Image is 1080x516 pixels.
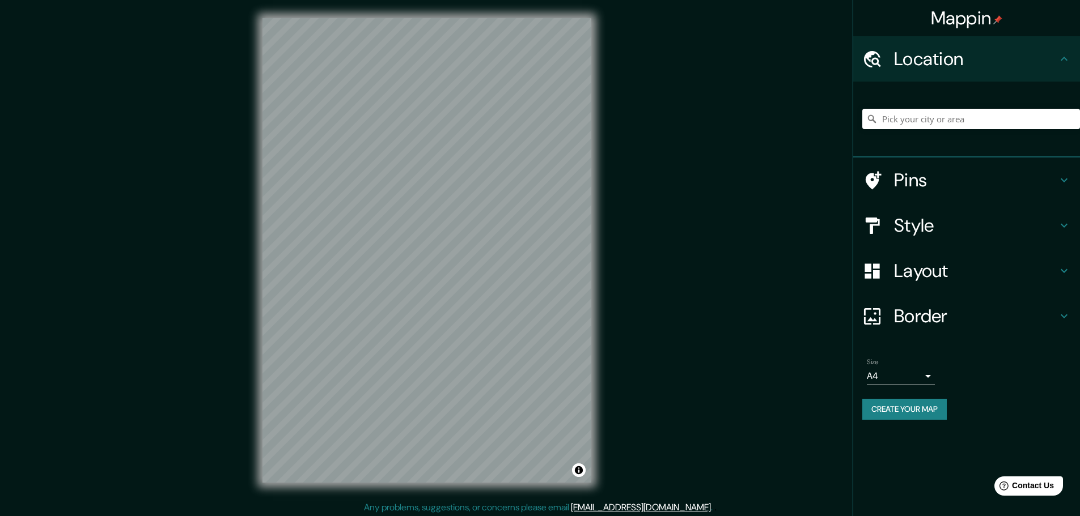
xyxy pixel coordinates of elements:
[894,169,1057,191] h4: Pins
[867,367,935,385] div: A4
[894,48,1057,70] h4: Location
[993,15,1002,24] img: pin-icon.png
[572,463,586,477] button: Toggle attribution
[862,399,947,420] button: Create your map
[262,18,591,483] canvas: Map
[364,501,713,514] p: Any problems, suggestions, or concerns please email .
[853,36,1080,82] div: Location
[894,214,1057,237] h4: Style
[714,501,717,514] div: .
[853,293,1080,339] div: Border
[853,157,1080,203] div: Pins
[979,472,1068,504] iframe: Help widget launcher
[853,248,1080,293] div: Layout
[853,203,1080,248] div: Style
[894,305,1057,327] h4: Border
[713,501,714,514] div: .
[867,357,879,367] label: Size
[862,109,1080,129] input: Pick your city or area
[894,259,1057,282] h4: Layout
[931,7,1003,29] h4: Mappin
[571,501,711,513] a: [EMAIL_ADDRESS][DOMAIN_NAME]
